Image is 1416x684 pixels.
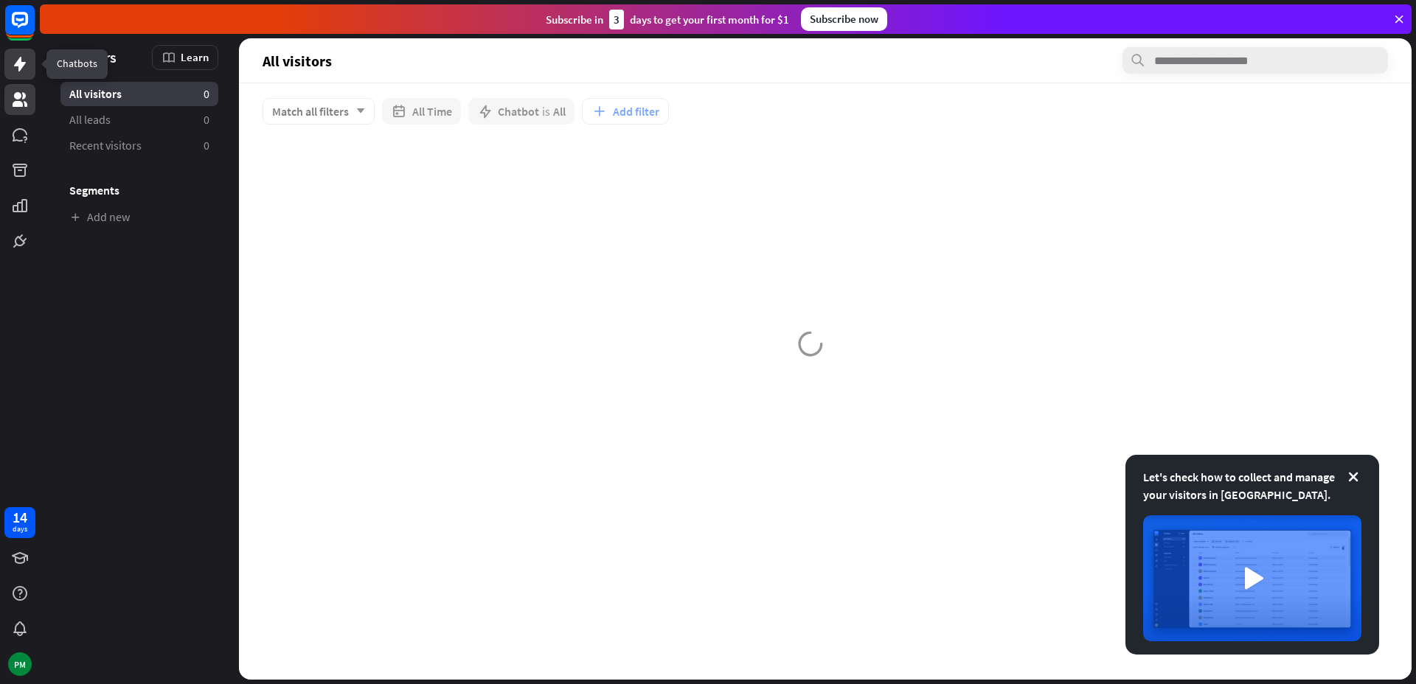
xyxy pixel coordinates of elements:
[204,112,209,128] aside: 0
[181,50,209,64] span: Learn
[1143,468,1361,503] div: Let's check how to collect and manage your visitors in [GEOGRAPHIC_DATA].
[69,112,111,128] span: All leads
[60,183,218,198] h3: Segments
[13,524,27,534] div: days
[546,10,789,29] div: Subscribe in days to get your first month for $1
[8,652,32,676] div: PM
[1143,515,1361,641] img: image
[69,138,142,153] span: Recent visitors
[12,6,56,50] button: Open LiveChat chat widget
[13,511,27,524] div: 14
[609,10,624,29] div: 3
[60,133,218,158] a: Recent visitors 0
[69,86,122,102] span: All visitors
[204,138,209,153] aside: 0
[60,205,218,229] a: Add new
[60,108,218,132] a: All leads 0
[4,507,35,538] a: 14 days
[204,86,209,102] aside: 0
[263,52,332,69] span: All visitors
[801,7,887,31] div: Subscribe now
[69,49,117,66] span: Visitors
